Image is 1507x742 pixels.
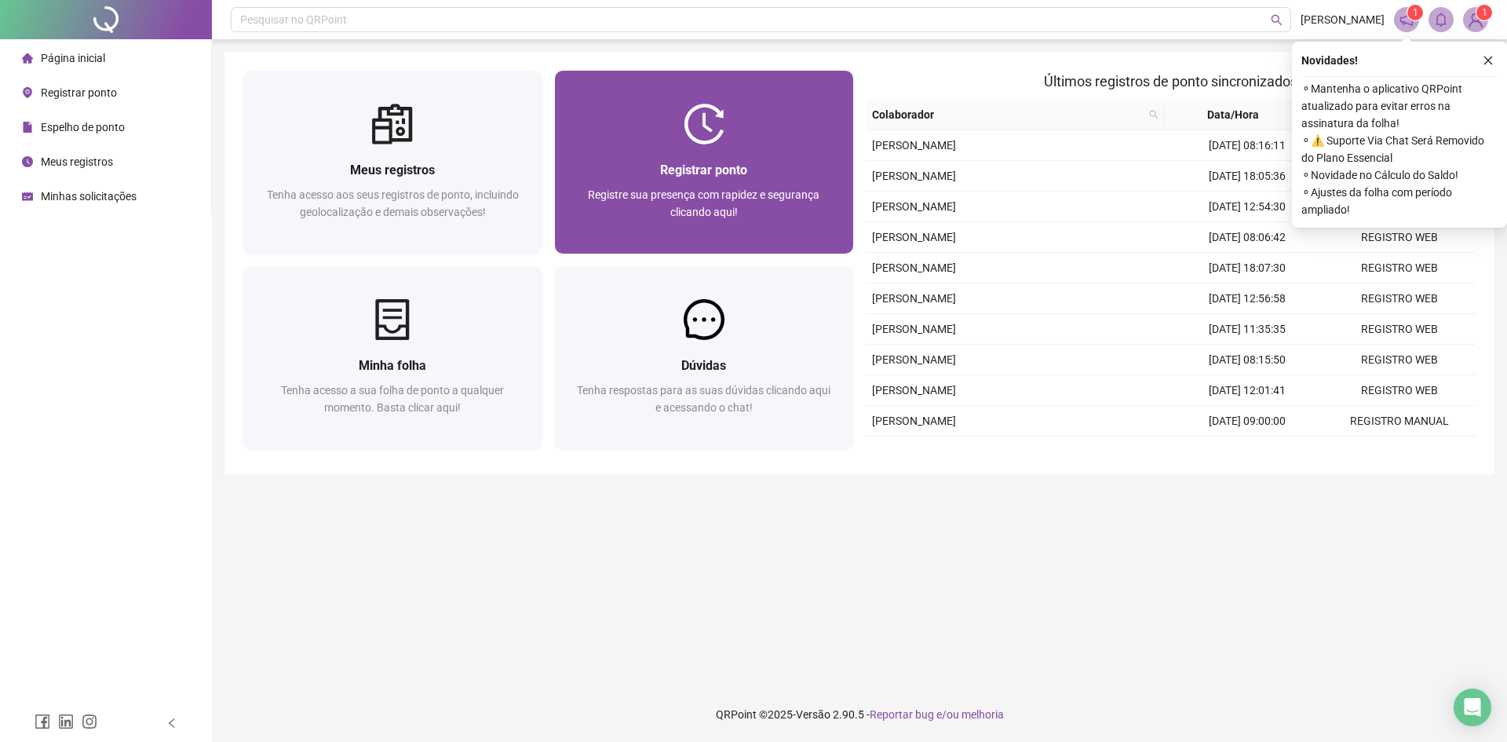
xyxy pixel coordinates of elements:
span: Versão [796,708,830,721]
a: DúvidasTenha respostas para as suas dúvidas clicando aqui e acessando o chat! [555,266,854,449]
span: clock-circle [22,156,33,167]
span: file [22,122,33,133]
span: search [1146,103,1162,126]
span: 1 [1413,7,1418,18]
a: Registrar pontoRegistre sua presença com rapidez e segurança clicando aqui! [555,71,854,254]
span: Espelho de ponto [41,121,125,133]
span: 1 [1482,7,1487,18]
span: search [1149,110,1159,119]
td: [DATE] 08:15:50 [1171,345,1323,375]
span: Colaborador [872,106,1143,123]
td: [DATE] 12:54:30 [1171,192,1323,222]
td: [DATE] 18:05:36 [1171,161,1323,192]
span: Meus registros [41,155,113,168]
span: Minhas solicitações [41,190,137,203]
span: environment [22,87,33,98]
span: instagram [82,714,97,729]
span: [PERSON_NAME] [872,170,956,182]
td: [DATE] 08:06:42 [1171,222,1323,253]
span: Meus registros [350,163,435,177]
span: [PERSON_NAME] [872,323,956,335]
td: [DATE] 12:01:41 [1171,375,1323,406]
span: left [166,718,177,729]
span: [PERSON_NAME] [872,200,956,213]
span: Tenha acesso a sua folha de ponto a qualquer momento. Basta clicar aqui! [281,384,504,414]
img: 84494 [1464,8,1487,31]
span: Registre sua presença com rapidez e segurança clicando aqui! [588,188,819,218]
th: Data/Hora [1165,100,1315,130]
span: [PERSON_NAME] [872,415,956,427]
footer: QRPoint © 2025 - 2.90.5 - [212,687,1507,742]
span: [PERSON_NAME] [872,384,956,397]
span: [PERSON_NAME] [872,292,956,305]
span: linkedin [58,714,74,729]
span: ⚬ Ajustes da folha com período ampliado! [1301,184,1498,218]
td: [DATE] 11:35:35 [1171,314,1323,345]
span: notification [1399,13,1414,27]
span: ⚬ ⚠️ Suporte Via Chat Será Removido do Plano Essencial [1301,132,1498,166]
td: [DATE] 08:16:11 [1171,130,1323,161]
span: ⚬ Mantenha o aplicativo QRPoint atualizado para evitar erros na assinatura da folha! [1301,80,1498,132]
span: ⚬ Novidade no Cálculo do Saldo! [1301,166,1498,184]
td: [DATE] 12:56:58 [1171,283,1323,314]
span: Registrar ponto [41,86,117,99]
td: REGISTRO WEB [1323,437,1476,467]
span: [PERSON_NAME] [872,139,956,152]
span: facebook [35,714,50,729]
td: REGISTRO WEB [1323,345,1476,375]
td: [DATE] 09:00:00 [1171,406,1323,437]
a: Minha folhaTenha acesso a sua folha de ponto a qualquer momento. Basta clicar aqui! [243,266,542,449]
a: Meus registrosTenha acesso aos seus registros de ponto, incluindo geolocalização e demais observa... [243,71,542,254]
span: [PERSON_NAME] [872,231,956,243]
span: Tenha acesso aos seus registros de ponto, incluindo geolocalização e demais observações! [267,188,519,218]
sup: 1 [1407,5,1423,20]
td: [DATE] 17:47:53 [1171,437,1323,467]
span: search [1271,14,1283,26]
td: REGISTRO WEB [1323,222,1476,253]
span: bell [1434,13,1448,27]
span: [PERSON_NAME] [872,353,956,366]
div: Open Intercom Messenger [1454,689,1491,726]
span: Tenha respostas para as suas dúvidas clicando aqui e acessando o chat! [577,384,830,414]
span: home [22,53,33,64]
span: Dúvidas [681,358,726,373]
sup: Atualize o seu contato no menu Meus Dados [1476,5,1492,20]
span: Registrar ponto [660,163,747,177]
span: [PERSON_NAME] [1301,11,1385,28]
span: Página inicial [41,52,105,64]
span: [PERSON_NAME] [872,261,956,274]
span: Últimos registros de ponto sincronizados [1044,73,1297,90]
td: REGISTRO WEB [1323,283,1476,314]
td: REGISTRO MANUAL [1323,406,1476,437]
span: Minha folha [359,358,426,373]
span: Novidades ! [1301,52,1358,69]
span: Reportar bug e/ou melhoria [870,708,1004,721]
span: close [1483,55,1494,66]
td: REGISTRO WEB [1323,314,1476,345]
td: REGISTRO WEB [1323,253,1476,283]
td: REGISTRO WEB [1323,375,1476,406]
td: [DATE] 18:07:30 [1171,253,1323,283]
span: schedule [22,191,33,202]
span: Data/Hora [1171,106,1296,123]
